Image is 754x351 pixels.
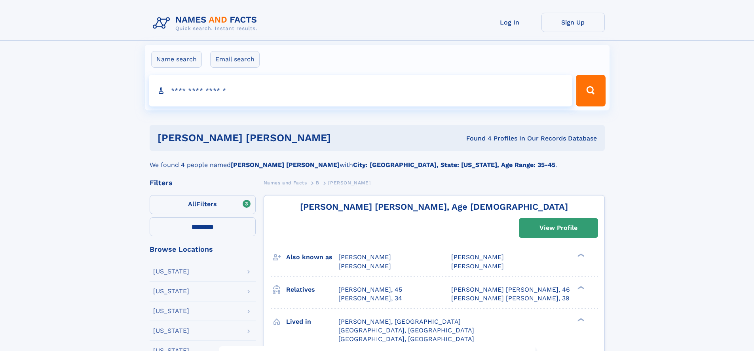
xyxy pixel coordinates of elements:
a: B [316,178,319,188]
h3: Also known as [286,250,338,264]
a: Names and Facts [264,178,307,188]
div: ❯ [575,253,585,258]
a: [PERSON_NAME], 34 [338,294,402,303]
span: [PERSON_NAME] [338,253,391,261]
div: [US_STATE] [153,268,189,275]
div: View Profile [539,219,577,237]
div: Browse Locations [150,246,256,253]
span: [PERSON_NAME] [451,253,504,261]
label: Name search [151,51,202,68]
div: ❯ [575,317,585,322]
h3: Lived in [286,315,338,328]
span: [PERSON_NAME] [451,262,504,270]
div: [US_STATE] [153,328,189,334]
a: [PERSON_NAME], 45 [338,285,402,294]
span: [GEOGRAPHIC_DATA], [GEOGRAPHIC_DATA] [338,326,474,334]
div: ❯ [575,285,585,290]
span: [PERSON_NAME], [GEOGRAPHIC_DATA] [338,318,461,325]
a: [PERSON_NAME] [PERSON_NAME], 39 [451,294,570,303]
div: Filters [150,179,256,186]
span: B [316,180,319,186]
img: Logo Names and Facts [150,13,264,34]
input: search input [149,75,573,106]
a: View Profile [519,218,598,237]
a: Log In [478,13,541,32]
a: Sign Up [541,13,605,32]
label: Email search [210,51,260,68]
b: [PERSON_NAME] [PERSON_NAME] [231,161,340,169]
span: [PERSON_NAME] [328,180,370,186]
span: All [188,200,196,208]
div: [US_STATE] [153,288,189,294]
span: [GEOGRAPHIC_DATA], [GEOGRAPHIC_DATA] [338,335,474,343]
b: City: [GEOGRAPHIC_DATA], State: [US_STATE], Age Range: 35-45 [353,161,555,169]
span: [PERSON_NAME] [338,262,391,270]
div: We found 4 people named with . [150,151,605,170]
a: [PERSON_NAME] [PERSON_NAME], 46 [451,285,570,294]
h1: [PERSON_NAME] [PERSON_NAME] [158,133,399,143]
div: Found 4 Profiles In Our Records Database [399,134,597,143]
h3: Relatives [286,283,338,296]
a: [PERSON_NAME] [PERSON_NAME], Age [DEMOGRAPHIC_DATA] [300,202,568,212]
button: Search Button [576,75,605,106]
label: Filters [150,195,256,214]
div: [US_STATE] [153,308,189,314]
